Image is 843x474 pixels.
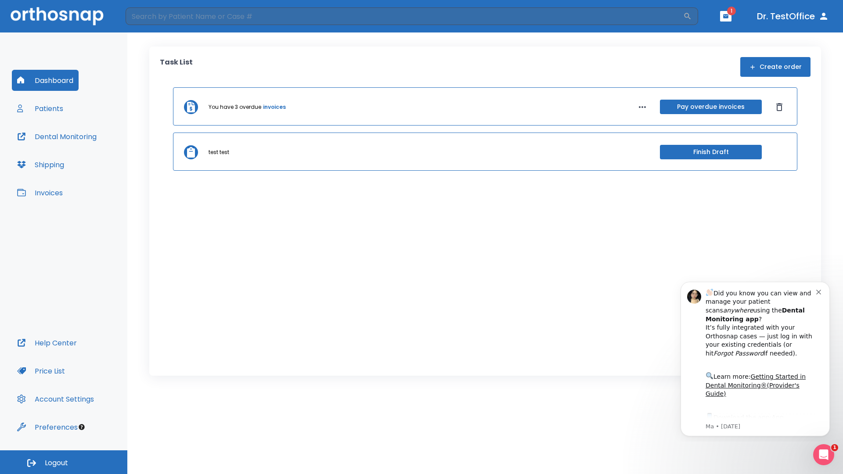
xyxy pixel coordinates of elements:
[12,417,83,438] button: Preferences
[831,444,838,451] span: 1
[772,100,786,114] button: Dismiss
[45,458,68,468] span: Logout
[12,126,102,147] button: Dental Monitoring
[12,70,79,91] button: Dashboard
[78,423,86,431] div: Tooltip anchor
[12,388,99,409] button: Account Settings
[263,103,286,111] a: invoices
[740,57,811,77] button: Create order
[12,98,68,119] button: Patients
[160,57,193,77] p: Task List
[12,154,69,175] button: Shipping
[12,182,68,203] button: Invoices
[209,103,261,111] p: You have 3 overdue
[12,332,82,353] button: Help Center
[209,148,229,156] p: test test
[753,8,832,24] button: Dr. TestOffice
[149,14,156,21] button: Dismiss notification
[38,140,116,156] a: App Store
[12,360,70,381] button: Price List
[11,7,104,25] img: Orthosnap
[660,100,762,114] button: Pay overdue invoices
[727,7,736,15] span: 1
[667,274,843,442] iframe: Intercom notifications message
[38,138,149,183] div: Download the app: | ​ Let us know if you need help getting started!
[38,149,149,157] p: Message from Ma, sent 8w ago
[126,7,683,25] input: Search by Patient Name or Case #
[660,145,762,159] button: Finish Draft
[813,444,834,465] iframe: Intercom live chat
